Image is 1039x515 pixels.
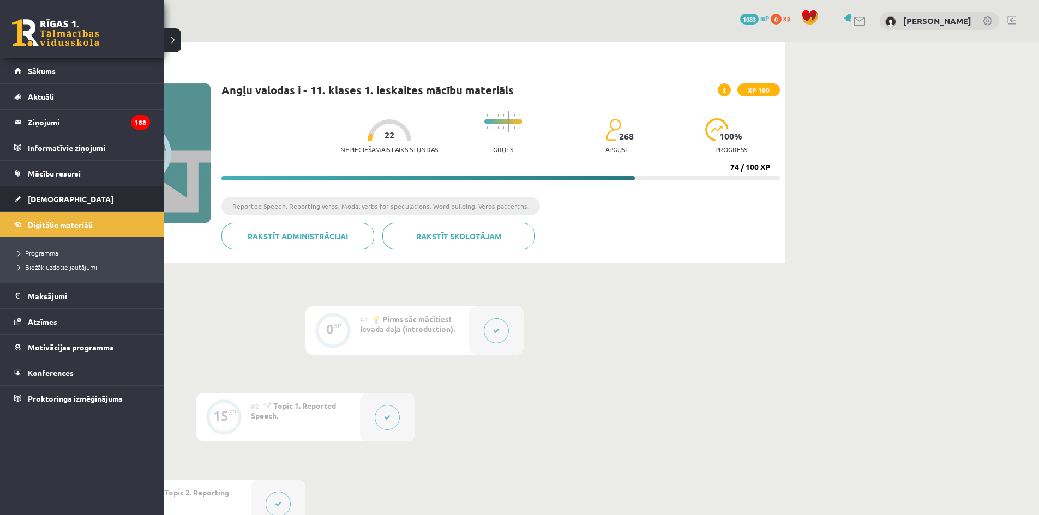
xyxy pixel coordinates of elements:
[605,146,629,153] p: apgūst
[229,409,236,415] div: XP
[487,126,488,129] img: icon-short-line-57e1e144782c952c97e751825c79c345078a6d821885a25fce030b3d8c18986b.svg
[360,314,455,334] span: 💡 Pirms sāc mācīties! Ievada daļa (introduction).
[885,16,896,27] img: Maksims Šnaidmans
[28,393,123,403] span: Proktoringa izmēģinājums
[28,342,114,352] span: Motivācijas programma
[503,126,504,129] img: icon-short-line-57e1e144782c952c97e751825c79c345078a6d821885a25fce030b3d8c18986b.svg
[514,126,515,129] img: icon-short-line-57e1e144782c952c97e751825c79c345078a6d821885a25fce030b3d8c18986b.svg
[334,323,341,329] div: XP
[28,110,150,135] legend: Ziņojumi
[213,411,229,421] div: 15
[519,126,520,129] img: icon-short-line-57e1e144782c952c97e751825c79c345078a6d821885a25fce030b3d8c18986b.svg
[760,14,769,22] span: mP
[14,84,150,109] a: Aktuāli
[503,114,504,117] img: icon-short-line-57e1e144782c952c97e751825c79c345078a6d821885a25fce030b3d8c18986b.svg
[14,360,150,385] a: Konferences
[221,83,514,96] h1: Angļu valodas i - 11. klases 1. ieskaites mācību materiāls
[28,317,57,326] span: Atzīmes
[28,168,81,178] span: Mācību resursi
[771,14,782,25] span: 0
[221,223,374,249] a: Rakstīt administrācijai
[142,487,229,507] span: 📝 Topic 2. Reporting verbs.
[737,83,780,96] span: XP 100
[326,324,334,334] div: 0
[14,283,150,308] a: Maksājumi
[497,114,499,117] img: icon-short-line-57e1e144782c952c97e751825c79c345078a6d821885a25fce030b3d8c18986b.svg
[14,263,97,271] span: Biežāk uzdotie jautājumi
[14,135,150,160] a: Informatīvie ziņojumi
[14,186,150,211] a: [DEMOGRAPHIC_DATA]
[14,335,150,360] a: Motivācijas programma
[14,262,153,272] a: Biežāk uzdotie jautājumi
[14,110,150,135] a: Ziņojumi188
[487,114,488,117] img: icon-short-line-57e1e144782c952c97e751825c79c345078a6d821885a25fce030b3d8c18986b.svg
[340,146,438,153] p: Nepieciešamais laiks stundās
[251,401,336,420] span: 📝 Topic 1. Reported Speech.
[492,126,493,129] img: icon-short-line-57e1e144782c952c97e751825c79c345078a6d821885a25fce030b3d8c18986b.svg
[28,368,74,378] span: Konferences
[14,309,150,334] a: Atzīmes
[12,19,99,46] a: Rīgas 1. Tālmācības vidusskola
[28,66,56,76] span: Sākums
[14,386,150,411] a: Proktoringa izmēģinājums
[605,118,621,141] img: students-c634bb4e5e11cddfef0936a35e636f08e4e9abd3cc4e673bd6f9a4125e45ecb1.svg
[131,115,150,130] i: 188
[360,315,368,324] span: #1
[385,130,394,140] span: 22
[783,14,790,22] span: xp
[28,194,113,204] span: [DEMOGRAPHIC_DATA]
[28,135,150,160] legend: Informatīvie ziņojumi
[28,283,150,308] legend: Maksājumi
[14,249,58,257] span: Programma
[719,131,743,141] span: 100 %
[740,14,759,25] span: 1083
[771,14,796,22] a: 0 xp
[382,223,535,249] a: Rakstīt skolotājam
[28,92,54,101] span: Aktuāli
[519,114,520,117] img: icon-short-line-57e1e144782c952c97e751825c79c345078a6d821885a25fce030b3d8c18986b.svg
[492,114,493,117] img: icon-short-line-57e1e144782c952c97e751825c79c345078a6d821885a25fce030b3d8c18986b.svg
[14,248,153,258] a: Programma
[903,15,971,26] a: [PERSON_NAME]
[619,131,634,141] span: 268
[493,146,513,153] p: Grūts
[715,146,747,153] p: progress
[221,197,540,215] li: Reported Speech. Reporting verbs. Modal verbs for speculations. Word building. Verbs pattertns.
[740,14,769,22] a: 1083 mP
[705,118,729,141] img: icon-progress-161ccf0a02000e728c5f80fcf4c31c7af3da0e1684b2b1d7c360e028c24a22f1.svg
[514,114,515,117] img: icon-short-line-57e1e144782c952c97e751825c79c345078a6d821885a25fce030b3d8c18986b.svg
[508,111,509,132] img: icon-long-line-d9ea69661e0d244f92f715978eff75569469978d946b2353a9bb055b3ed8787d.svg
[14,161,150,186] a: Mācību resursi
[251,402,259,410] span: #2
[28,220,93,229] span: Digitālie materiāli
[14,58,150,83] a: Sākums
[497,126,499,129] img: icon-short-line-57e1e144782c952c97e751825c79c345078a6d821885a25fce030b3d8c18986b.svg
[14,212,150,237] a: Digitālie materiāli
